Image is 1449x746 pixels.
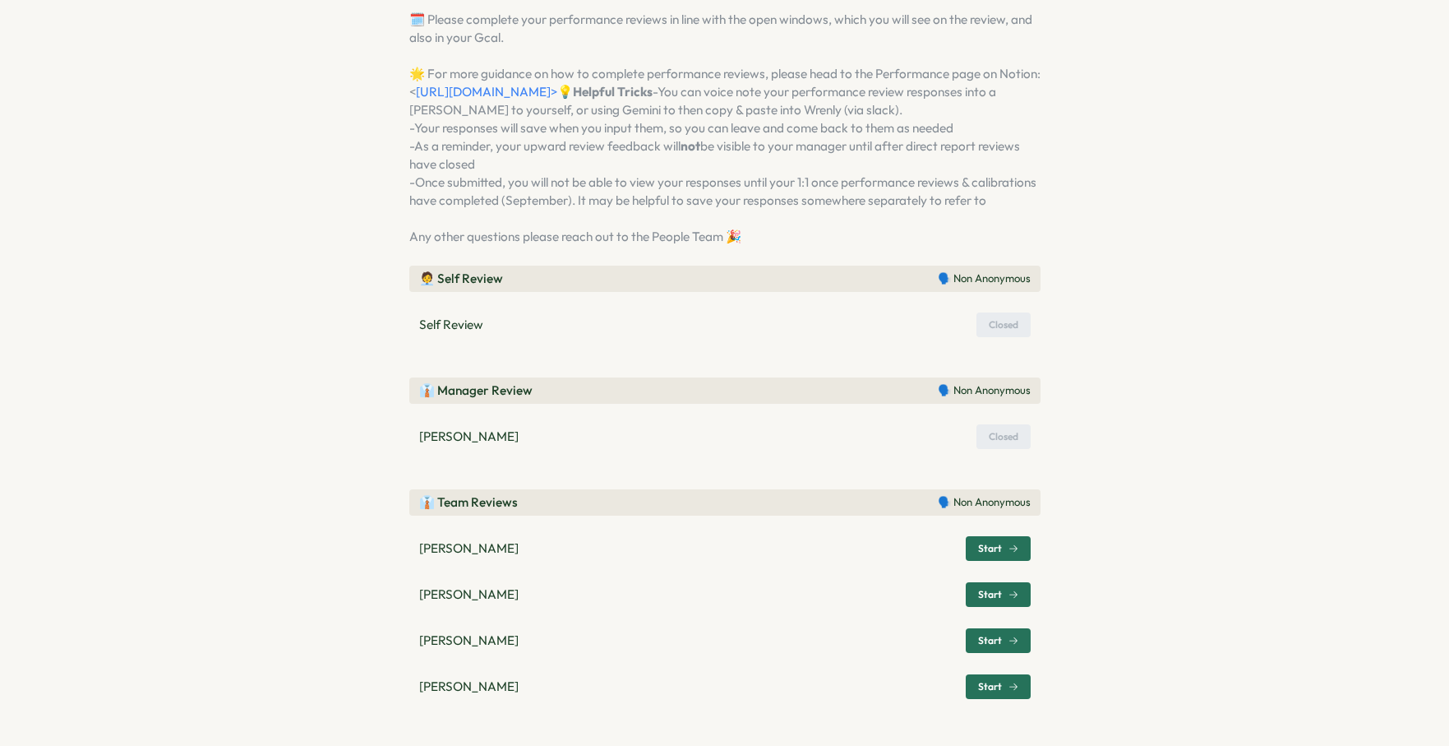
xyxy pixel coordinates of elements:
[681,138,700,154] strong: not
[966,536,1031,561] button: Start
[938,271,1031,286] p: 🗣️ Non Anonymous
[978,636,1002,646] span: Start
[419,678,519,696] p: [PERSON_NAME]
[978,544,1002,554] span: Start
[419,632,519,650] p: [PERSON_NAME]
[409,11,1041,246] p: 🗓️ Please complete your performance reviews in line with the open windows, which you will see on ...
[419,493,518,512] p: 👔 Team Reviews
[419,586,519,604] p: [PERSON_NAME]
[966,674,1031,699] button: Start
[978,682,1002,692] span: Start
[938,383,1031,398] p: 🗣️ Non Anonymous
[419,316,483,334] p: Self Review
[938,495,1031,510] p: 🗣️ Non Anonymous
[419,270,503,288] p: 🧑‍💼 Self Review
[416,84,557,100] a: [URL][DOMAIN_NAME]>
[966,582,1031,607] button: Start
[966,628,1031,653] button: Start
[419,540,519,558] p: [PERSON_NAME]
[419,428,519,446] p: [PERSON_NAME]
[419,382,533,400] p: 👔 Manager Review
[978,590,1002,600] span: Start
[573,84,653,100] strong: Helpful Tricks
